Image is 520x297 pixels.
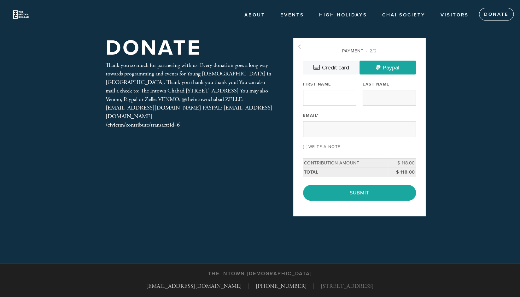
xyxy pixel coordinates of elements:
input: Submit [303,185,416,201]
a: Visitors [436,9,473,21]
div: Thank you so much for partnering with us! Every donation goes a long way towards programming and ... [106,61,273,129]
td: Total [303,168,388,177]
a: Donate [479,8,514,21]
a: Events [276,9,309,21]
label: Last Name [363,81,390,87]
label: Write a note [308,144,341,149]
span: [STREET_ADDRESS] [321,282,374,290]
label: Email [303,113,319,118]
a: Credit card [303,61,359,74]
span: | [248,282,249,290]
span: | [313,282,314,290]
a: About [240,9,270,21]
a: Paypal [359,61,416,74]
td: $ 118.00 [388,159,416,168]
td: $ 118.00 [388,168,416,177]
a: [PHONE_NUMBER] [256,282,307,290]
a: High Holidays [314,9,372,21]
h1: Donate [106,38,202,58]
span: 2 [370,48,372,54]
div: Payment [303,48,416,54]
span: /2 [366,48,377,54]
a: Chai society [377,9,430,21]
a: [EMAIL_ADDRESS][DOMAIN_NAME] [146,282,242,290]
div: /civicrm/contribute/transact?id=6 [106,121,273,129]
label: First Name [303,81,331,87]
td: Contribution Amount [303,159,388,168]
h3: The Intown [DEMOGRAPHIC_DATA] [208,271,312,277]
img: Untitled%20design-7.png [9,3,32,26]
span: This field is required. [317,113,319,118]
